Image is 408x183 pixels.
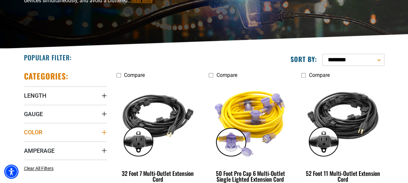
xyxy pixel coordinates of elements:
div: Accessibility Menu [4,165,19,179]
span: Clear All Filters [24,166,54,171]
summary: Length [24,86,107,104]
span: Length [24,92,46,99]
img: black [117,85,199,159]
span: Compare [124,72,145,78]
img: black [302,85,384,159]
h2: Categories: [24,71,69,81]
span: Compare [216,72,237,78]
span: Amperage [24,147,55,154]
summary: Amperage [24,141,107,160]
label: Sort by: [291,55,317,63]
div: 32 Foot 7 Multi-Outlet Extension Cord [117,170,199,182]
summary: Color [24,123,107,141]
h2: Popular Filter: [24,53,72,62]
span: Gauge [24,110,43,118]
span: Compare [309,72,329,78]
div: 52 Foot 11 Multi-Outlet Extension Cord [301,170,384,182]
div: 50 Foot Pro Cap 6 Multi-Outlet Single Lighted Extension Cord [209,170,291,182]
summary: Gauge [24,105,107,123]
span: Color [24,128,42,136]
img: yellow [209,85,291,159]
a: Clear All Filters [24,165,56,172]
